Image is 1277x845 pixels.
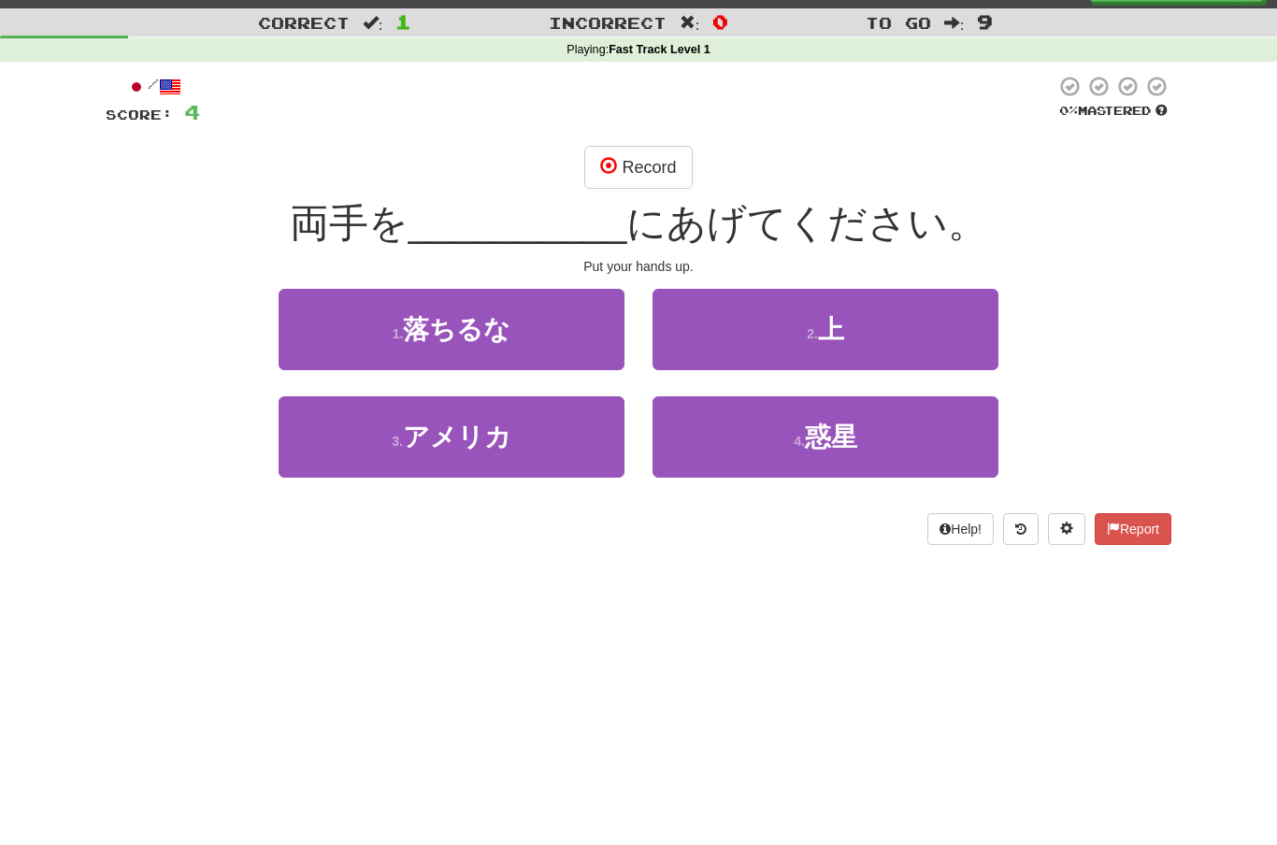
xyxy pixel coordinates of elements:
span: 0 [712,10,728,33]
button: 1.落ちるな [279,289,624,370]
span: アメリカ [403,422,511,451]
button: Record [584,146,692,189]
div: / [106,75,200,98]
button: Report [1095,513,1171,545]
span: : [680,15,700,31]
small: 1 . [393,326,404,341]
span: 落ちるな [403,315,510,344]
span: Incorrect [549,13,667,32]
button: Round history (alt+y) [1003,513,1039,545]
span: 9 [977,10,993,33]
span: Score: [106,107,173,122]
span: : [944,15,965,31]
small: 3 . [392,434,403,449]
div: Put your hands up. [106,257,1171,276]
span: 上 [818,315,844,344]
span: 4 [184,100,200,123]
span: 両手を [290,201,409,245]
span: 1 [395,10,411,33]
button: 3.アメリカ [279,396,624,478]
span: To go [866,13,931,32]
div: Mastered [1055,103,1171,120]
span: 惑星 [805,422,857,451]
span: Correct [258,13,350,32]
button: 4.惑星 [653,396,998,478]
small: 4 . [794,434,805,449]
span: __________ [409,201,627,245]
button: 2.上 [653,289,998,370]
small: 2 . [807,326,818,341]
strong: Fast Track Level 1 [609,43,710,56]
span: にあげてください。 [626,201,987,245]
span: : [363,15,383,31]
button: Help! [927,513,994,545]
span: 0 % [1059,103,1078,118]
